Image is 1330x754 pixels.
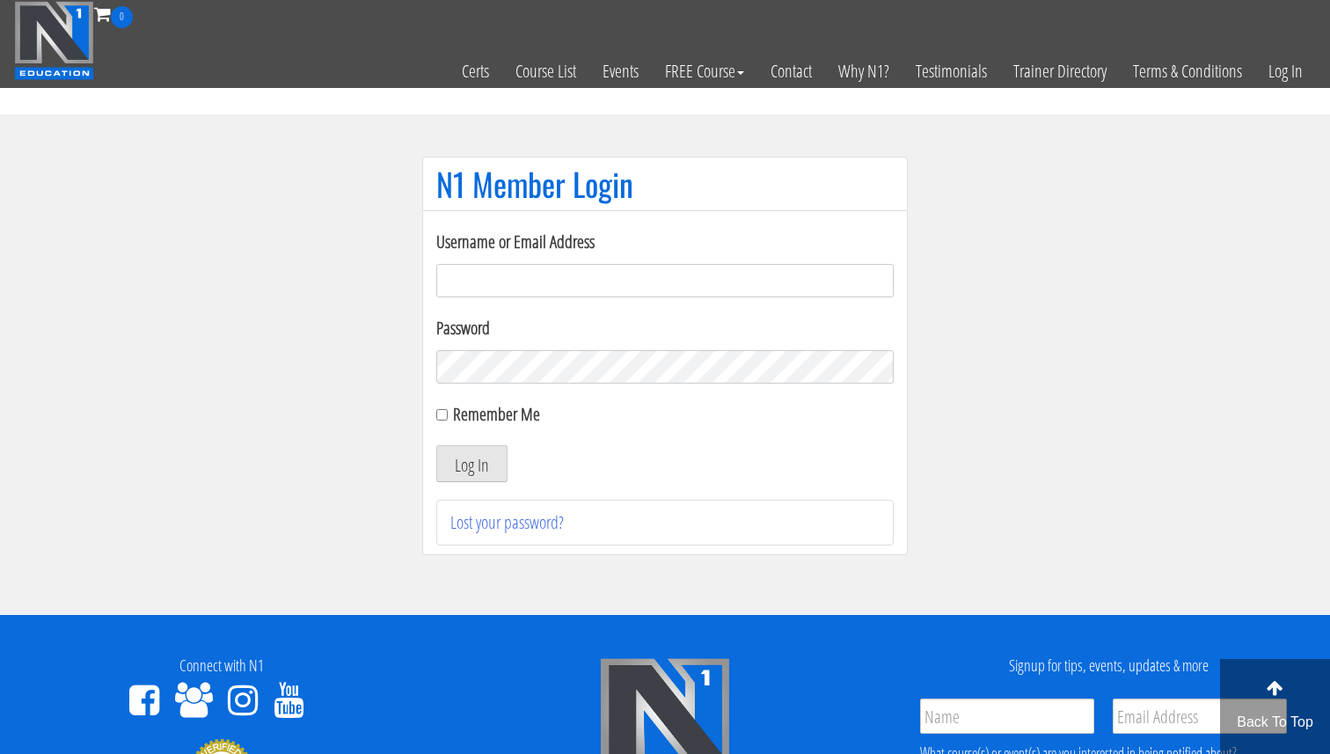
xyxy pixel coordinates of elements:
[1255,28,1316,114] a: Log In
[436,315,894,341] label: Password
[1000,28,1120,114] a: Trainer Directory
[902,28,1000,114] a: Testimonials
[652,28,757,114] a: FREE Course
[14,1,94,80] img: n1-education
[436,166,894,201] h1: N1 Member Login
[436,229,894,255] label: Username or Email Address
[825,28,902,114] a: Why N1?
[453,402,540,426] label: Remember Me
[436,445,508,482] button: Log In
[589,28,652,114] a: Events
[94,2,133,26] a: 0
[920,699,1094,734] input: Name
[1113,699,1287,734] input: Email Address
[757,28,825,114] a: Contact
[111,6,133,28] span: 0
[13,657,430,675] h4: Connect with N1
[450,510,564,534] a: Lost your password?
[502,28,589,114] a: Course List
[449,28,502,114] a: Certs
[1120,28,1255,114] a: Terms & Conditions
[900,657,1317,675] h4: Signup for tips, events, updates & more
